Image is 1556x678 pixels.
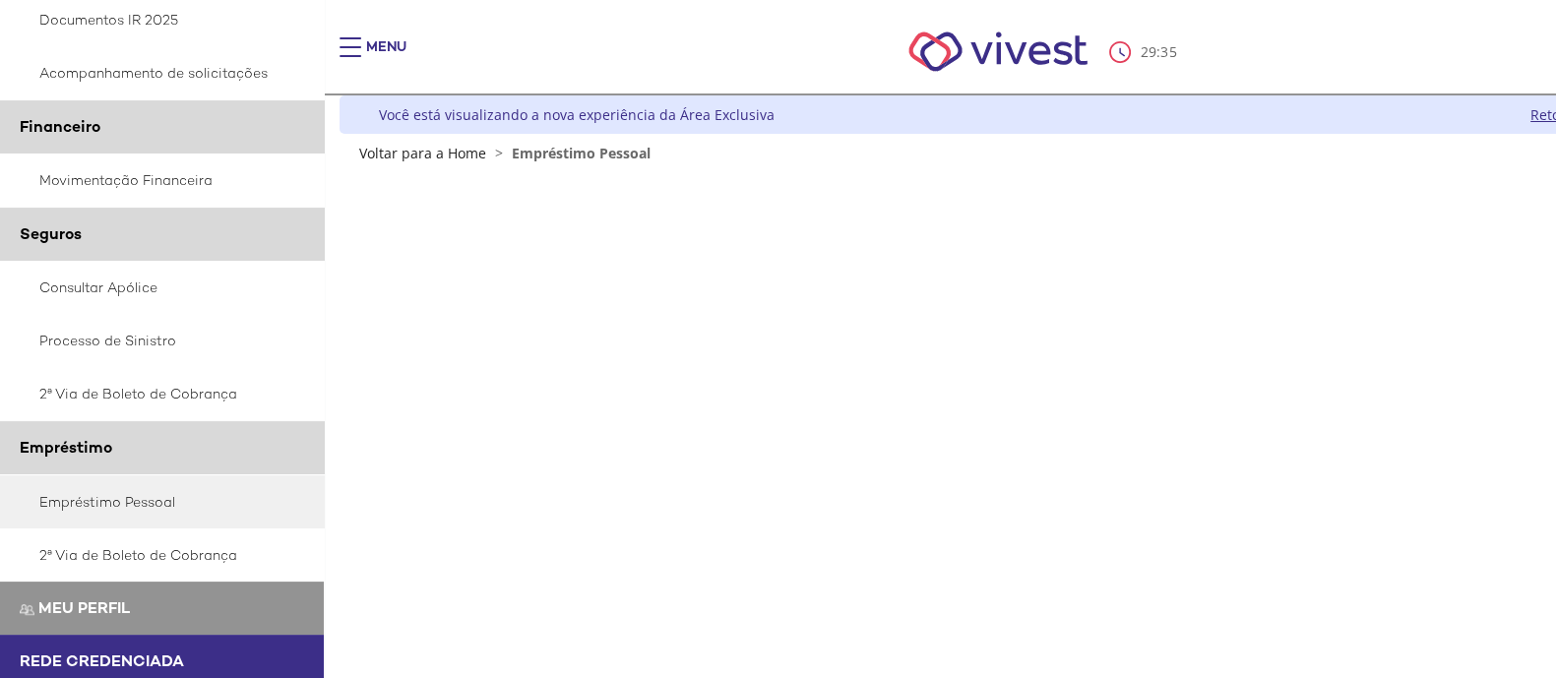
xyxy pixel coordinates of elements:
span: Financeiro [20,116,100,137]
span: Rede Credenciada [20,650,184,671]
span: 29 [1141,42,1156,61]
div: : [1109,41,1180,63]
img: Meu perfil [20,602,34,617]
span: Meu perfil [38,597,130,618]
img: Vivest [887,10,1110,93]
div: Menu [366,37,406,77]
span: Empréstimo Pessoal [512,144,651,162]
div: Você está visualizando a nova experiência da Área Exclusiva [379,105,775,124]
span: 35 [1160,42,1176,61]
span: Seguros [20,223,82,244]
span: Empréstimo [20,437,112,458]
span: > [490,144,508,162]
a: Voltar para a Home [359,144,486,162]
